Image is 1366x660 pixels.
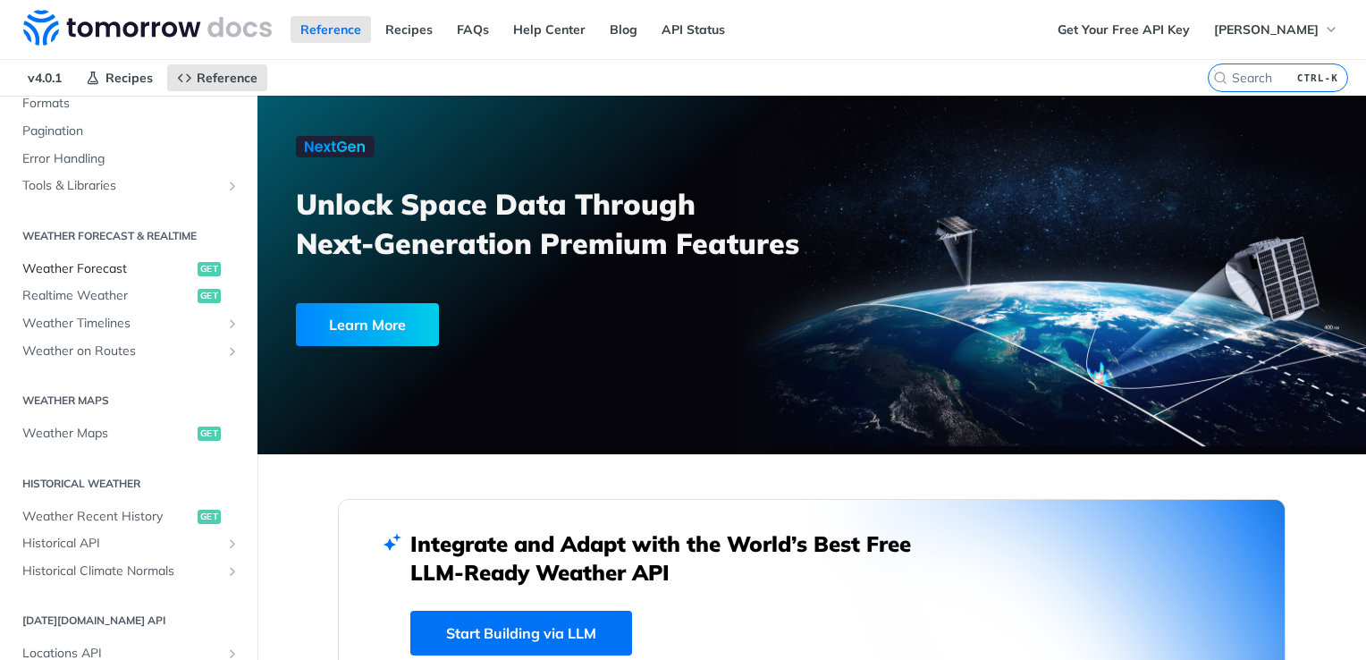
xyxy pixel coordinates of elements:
[225,179,240,193] button: Show subpages for Tools & Libraries
[13,420,244,447] a: Weather Mapsget
[198,510,221,524] span: get
[1213,71,1227,85] svg: Search
[296,184,831,263] h3: Unlock Space Data Through Next-Generation Premium Features
[503,16,595,43] a: Help Center
[13,90,244,117] a: Formats
[1293,69,1343,87] kbd: CTRL-K
[600,16,647,43] a: Blog
[105,70,153,86] span: Recipes
[22,343,221,360] span: Weather on Routes
[1048,16,1200,43] a: Get Your Free API Key
[225,317,240,331] button: Show subpages for Weather Timelines
[13,558,244,585] a: Historical Climate NormalsShow subpages for Historical Climate Normals
[13,310,244,337] a: Weather TimelinesShow subpages for Weather Timelines
[22,177,221,195] span: Tools & Libraries
[1204,16,1348,43] button: [PERSON_NAME]
[296,136,375,157] img: NextGen
[167,64,267,91] a: Reference
[291,16,371,43] a: Reference
[22,260,193,278] span: Weather Forecast
[18,64,72,91] span: v4.0.1
[22,150,240,168] span: Error Handling
[198,427,221,441] span: get
[76,64,163,91] a: Recipes
[197,70,257,86] span: Reference
[652,16,735,43] a: API Status
[13,530,244,557] a: Historical APIShow subpages for Historical API
[22,123,240,140] span: Pagination
[22,315,221,333] span: Weather Timelines
[1214,21,1319,38] span: [PERSON_NAME]
[13,118,244,145] a: Pagination
[13,338,244,365] a: Weather on RoutesShow subpages for Weather on Routes
[13,256,244,283] a: Weather Forecastget
[225,344,240,359] button: Show subpages for Weather on Routes
[447,16,499,43] a: FAQs
[410,529,938,587] h2: Integrate and Adapt with the World’s Best Free LLM-Ready Weather API
[13,173,244,199] a: Tools & LibrariesShow subpages for Tools & Libraries
[13,146,244,173] a: Error Handling
[22,535,221,553] span: Historical API
[410,611,632,656] a: Start Building via LLM
[225,564,240,579] button: Show subpages for Historical Climate Normals
[22,425,193,443] span: Weather Maps
[23,10,272,46] img: Tomorrow.io Weather API Docs
[225,537,240,551] button: Show subpages for Historical API
[22,508,193,526] span: Weather Recent History
[296,303,724,346] a: Learn More
[22,95,240,113] span: Formats
[22,287,193,305] span: Realtime Weather
[198,262,221,276] span: get
[296,303,439,346] div: Learn More
[13,228,244,244] h2: Weather Forecast & realtime
[13,393,244,409] h2: Weather Maps
[13,283,244,309] a: Realtime Weatherget
[13,476,244,492] h2: Historical Weather
[198,289,221,303] span: get
[22,563,221,580] span: Historical Climate Normals
[13,613,244,629] h2: [DATE][DOMAIN_NAME] API
[13,503,244,530] a: Weather Recent Historyget
[375,16,443,43] a: Recipes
